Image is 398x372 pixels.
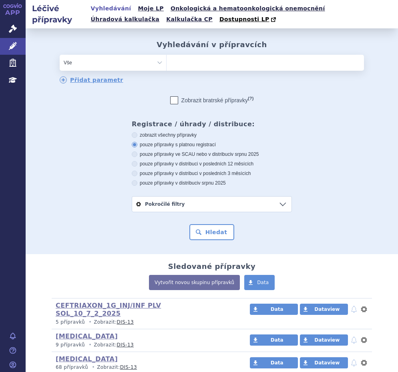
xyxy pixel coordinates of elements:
span: Data [271,337,283,343]
a: Dataview [300,304,348,315]
a: Vytvořit novou skupinu přípravků [149,275,240,290]
a: [MEDICAL_DATA] [56,332,118,340]
h3: Registrace / úhrady / distribuce: [132,120,292,128]
a: DIS-13 [117,319,134,325]
a: Data [250,334,298,346]
i: • [86,342,94,348]
a: Dataview [300,334,348,346]
h2: Sledované přípravky [168,262,256,271]
label: Zobrazit bratrské přípravky [170,96,254,104]
span: v srpnu 2025 [231,151,259,157]
label: pouze přípravky ve SCAU nebo v distribuci [132,151,292,157]
a: [MEDICAL_DATA] [56,355,118,363]
label: pouze přípravky s platnou registrací [132,141,292,148]
a: Data [244,275,275,290]
label: pouze přípravky v distribuci [132,180,292,186]
a: CEFTRIAXON_1G_INJ/INF PLV SOL_10_7_2_2025 [56,302,161,318]
a: Úhradová kalkulačka [88,14,162,25]
span: Dataview [314,306,340,312]
a: DIS-13 [117,342,134,348]
a: Dostupnosti LP [217,14,280,25]
a: Pokročilé filtry [132,197,291,212]
span: Dostupnosti LP [219,16,269,22]
h2: Léčivé přípravky [26,3,88,25]
p: Zobrazit: [56,319,227,326]
span: v srpnu 2025 [198,180,225,186]
button: nastavení [360,335,368,345]
a: Vyhledávání [88,3,134,14]
button: notifikace [350,304,358,314]
a: Data [250,357,298,368]
span: Data [271,306,283,312]
span: 68 přípravků [56,364,88,370]
a: Onkologická a hematoonkologická onemocnění [168,3,328,14]
label: pouze přípravky v distribuci v posledních 12 měsících [132,161,292,167]
a: Kalkulačka CP [164,14,215,25]
span: 5 přípravků [56,319,85,325]
p: Zobrazit: [56,364,227,371]
h2: Vyhledávání v přípravcích [157,40,267,49]
button: nastavení [360,358,368,368]
button: notifikace [350,358,358,368]
a: Moje LP [136,3,166,14]
button: notifikace [350,335,358,345]
span: Data [271,360,283,366]
a: Data [250,304,298,315]
button: nastavení [360,304,368,314]
a: Dataview [300,357,348,368]
label: zobrazit všechny přípravky [132,132,292,138]
span: Data [257,280,269,285]
span: Dataview [314,337,340,343]
i: • [90,364,97,371]
span: 9 přípravků [56,342,85,348]
a: Přidat parametr [60,76,123,84]
a: DIS-13 [120,364,137,370]
label: pouze přípravky v distribuci v posledních 3 měsících [132,170,292,177]
span: Dataview [314,360,340,366]
i: • [86,319,94,326]
button: Hledat [189,224,235,240]
abbr: (?) [248,96,253,101]
p: Zobrazit: [56,342,227,348]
